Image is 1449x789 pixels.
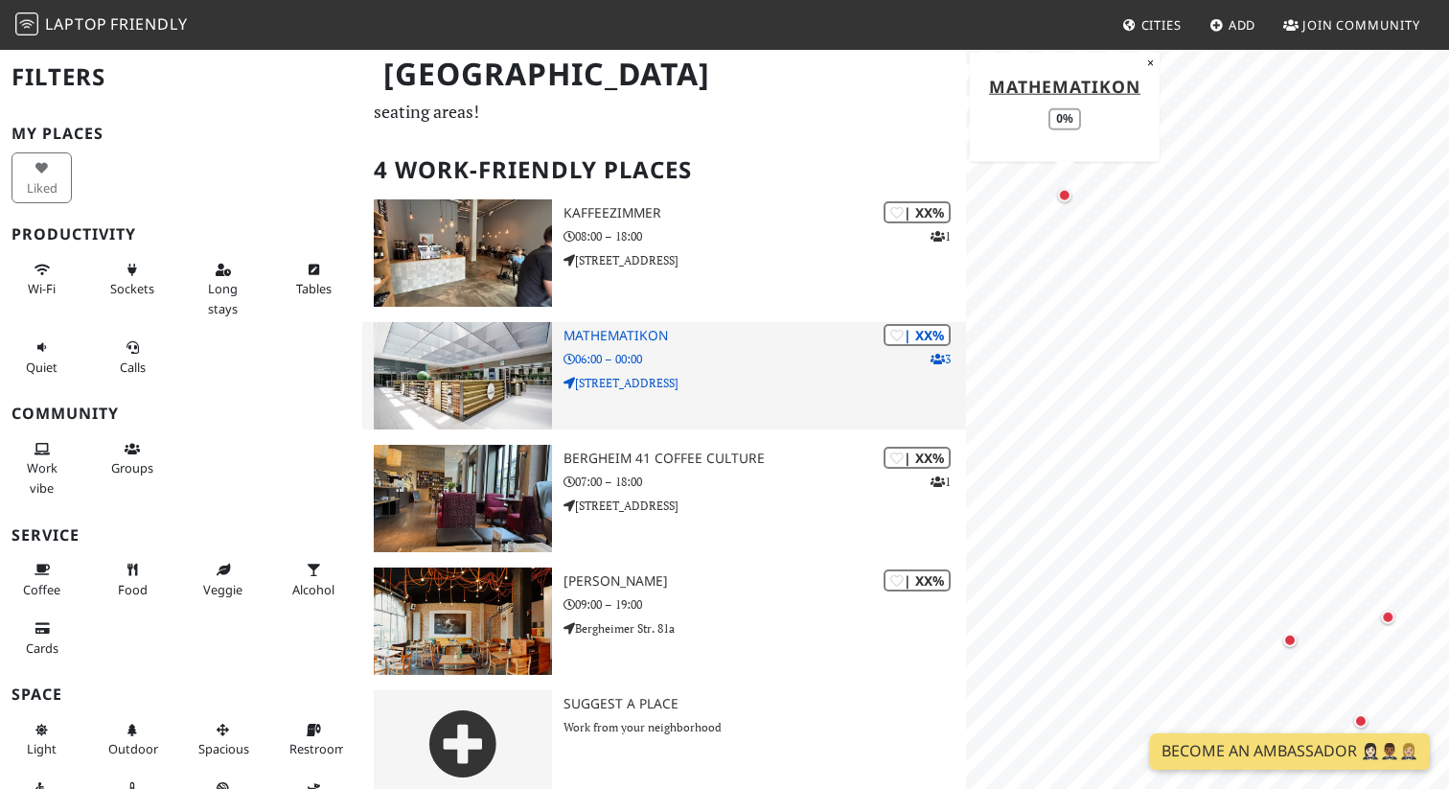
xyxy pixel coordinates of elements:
button: Light [11,714,72,765]
span: People working [27,459,57,496]
div: | XX% [884,447,951,469]
div: | XX% [884,569,951,592]
span: Natural light [27,740,57,757]
p: [STREET_ADDRESS] [563,374,966,392]
span: Work-friendly tables [296,280,332,297]
h3: [PERSON_NAME] [563,573,966,590]
button: Wi-Fi [11,254,72,305]
p: 07:00 – 18:00 [563,473,966,491]
span: Power sockets [110,280,154,297]
h3: Bergheim 41 coffee culture [563,451,966,467]
button: Outdoor [103,714,163,765]
p: Work from your neighborhood [563,718,966,736]
span: Credit cards [26,639,58,657]
div: | XX% [884,201,951,223]
div: Map marker [1278,628,1301,651]
p: 1 [931,473,951,491]
a: LaptopFriendly LaptopFriendly [15,9,188,42]
p: 06:00 – 00:00 [563,350,966,368]
span: Coffee [23,581,60,598]
div: 0% [1048,107,1080,129]
span: Food [118,581,148,598]
a: Bergheim 41 coffee culture | XX% 1 Bergheim 41 coffee culture 07:00 – 18:00 [STREET_ADDRESS] [362,445,966,552]
h3: Productivity [11,225,351,244]
div: Map marker [1053,183,1076,206]
img: Bergheim 41 coffee culture [374,445,552,552]
span: Add [1229,16,1256,34]
h3: Community [11,405,351,423]
p: [STREET_ADDRESS] [563,251,966,269]
h3: Mathematikon [563,328,966,344]
span: Cities [1141,16,1182,34]
span: Group tables [111,459,153,476]
button: Tables [284,254,344,305]
span: Alcohol [292,581,334,598]
img: LaptopFriendly [15,12,38,35]
h3: Suggest a Place [563,696,966,712]
button: Quiet [11,332,72,383]
a: Mathematikon | XX% 3 Mathematikon 06:00 – 00:00 [STREET_ADDRESS] [362,322,966,429]
h1: [GEOGRAPHIC_DATA] [368,48,962,101]
h3: My Places [11,125,351,143]
h3: Service [11,526,351,545]
button: Calls [103,332,163,383]
span: Quiet [26,359,57,376]
span: Friendly [110,13,187,35]
h3: Space [11,685,351,704]
button: Long stays [193,254,253,324]
span: Long stays [208,280,238,316]
button: Cards [11,613,72,663]
p: 08:00 – 18:00 [563,227,966,245]
p: 09:00 – 19:00 [563,595,966,614]
h2: Filters [11,48,351,106]
a: Join Community [1276,8,1428,42]
img: Mathematikon [374,322,552,429]
button: Veggie [193,554,253,605]
p: Bergheimer Str. 81a [563,619,966,638]
a: Kaffeezimmer | XX% 1 Kaffeezimmer 08:00 – 18:00 [STREET_ADDRESS] [362,199,966,307]
span: Restroom [289,740,346,757]
span: Video/audio calls [120,359,146,376]
span: Stable Wi-Fi [28,280,56,297]
p: 3 [931,350,951,368]
span: Outdoor area [108,740,158,757]
span: Veggie [203,581,242,598]
img: Kaffeezimmer [374,199,552,307]
button: Coffee [11,554,72,605]
span: Laptop [45,13,107,35]
a: Cities [1115,8,1189,42]
a: Mildner's | XX% [PERSON_NAME] 09:00 – 19:00 Bergheimer Str. 81a [362,568,966,675]
a: Mathematikon [989,74,1140,97]
button: Sockets [103,254,163,305]
button: Food [103,554,163,605]
button: Groups [103,433,163,484]
button: Work vibe [11,433,72,503]
button: Close popup [1141,52,1160,73]
div: | XX% [884,324,951,346]
p: 1 [931,227,951,245]
button: Spacious [193,714,253,765]
span: Spacious [198,740,249,757]
div: Map marker [1376,605,1399,628]
img: Mildner's [374,568,552,675]
a: Add [1202,8,1264,42]
p: [STREET_ADDRESS] [563,497,966,515]
span: Join Community [1302,16,1420,34]
h2: 4 Work-Friendly Places [374,141,954,199]
h3: Kaffeezimmer [563,205,966,221]
button: Restroom [284,714,344,765]
button: Alcohol [284,554,344,605]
